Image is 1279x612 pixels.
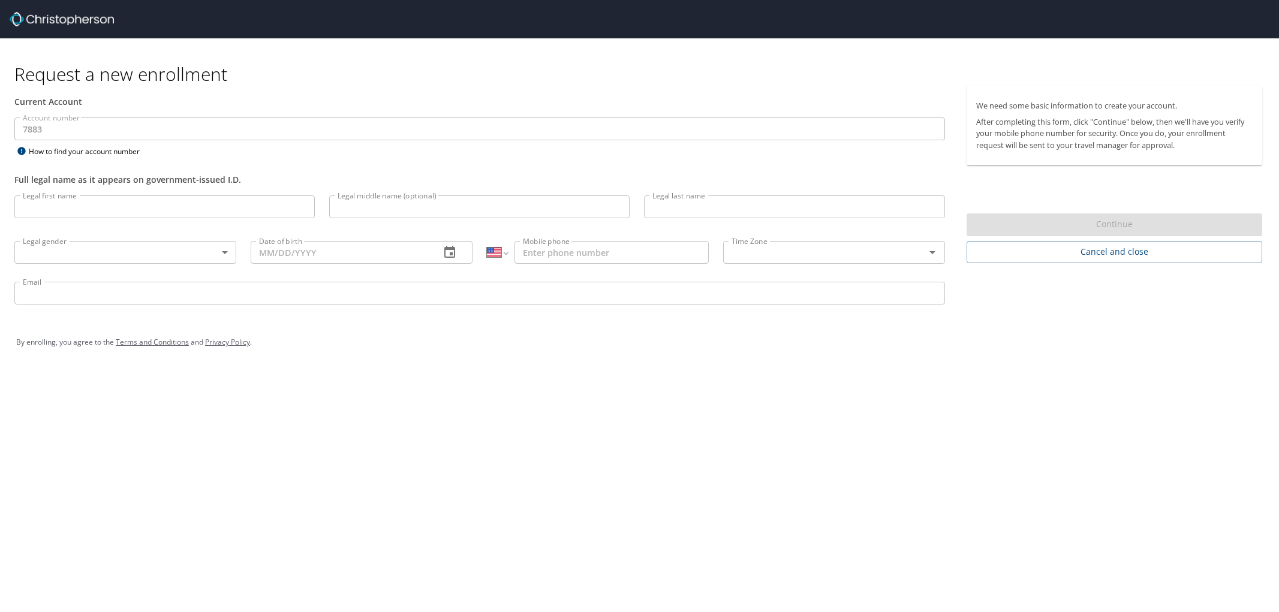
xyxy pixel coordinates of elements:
input: MM/DD/YYYY [251,241,431,264]
div: By enrolling, you agree to the and . [16,327,1263,357]
h1: Request a new enrollment [14,62,1272,86]
a: Privacy Policy [205,337,250,347]
div: Current Account [14,95,945,108]
p: After completing this form, click "Continue" below, then we'll have you verify your mobile phone ... [976,116,1253,151]
div: How to find your account number [14,144,164,159]
img: cbt logo [10,12,114,26]
p: We need some basic information to create your account. [976,100,1253,111]
a: Terms and Conditions [116,337,189,347]
div: Full legal name as it appears on government-issued I.D. [14,173,945,186]
button: Cancel and close [967,241,1262,263]
button: Open [924,244,941,261]
input: Enter phone number [514,241,709,264]
span: Cancel and close [976,245,1253,260]
div: ​ [14,241,236,264]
